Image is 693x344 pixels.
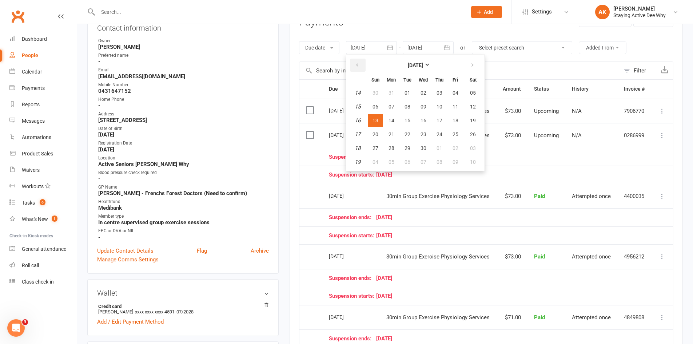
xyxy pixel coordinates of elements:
button: 02 [416,86,431,99]
span: 21 [389,131,394,137]
div: Preferred name [98,52,269,59]
a: Waivers [9,162,77,178]
span: 06 [405,159,410,165]
button: 14 [384,114,399,127]
td: 4956212 [617,244,651,269]
span: 01 [437,145,442,151]
span: 08 [437,159,442,165]
div: Calendar [22,69,42,75]
span: 27 [373,145,378,151]
a: Roll call [9,257,77,274]
em: 19 [355,159,361,165]
span: 28 [389,145,394,151]
button: 16 [416,114,431,127]
span: 22 [405,131,410,137]
div: [DATE] [329,311,362,323]
span: 09 [421,104,426,110]
button: 31 [384,86,399,99]
div: [DATE] [329,129,362,141]
button: 12 [464,100,482,113]
span: 07 [421,159,426,165]
input: Search... [96,7,462,17]
span: 19 [470,118,476,123]
strong: In centre supervised group exercise sessions [98,219,269,226]
small: Monday [387,77,396,83]
th: Due [322,80,380,98]
span: 12 [470,104,476,110]
td: $73.00 [496,99,527,123]
button: 24 [432,128,447,141]
button: 09 [448,155,463,169]
div: [DATE] [329,250,362,262]
a: Automations [9,129,77,146]
div: Class check-in [22,279,54,285]
strong: [PERSON_NAME] - Frenchs Forest Doctors (Need to confirm) [98,190,269,197]
div: [DATE] [329,214,645,221]
span: 16 [421,118,426,123]
div: Waivers [22,167,40,173]
span: 30 [421,145,426,151]
span: 03 [470,145,476,151]
span: 07 [389,104,394,110]
span: 23 [421,131,426,137]
a: What's New1 [9,211,77,228]
span: 25 [453,131,458,137]
a: Product Sales [9,146,77,162]
button: 08 [400,100,415,113]
a: Reports [9,96,77,113]
span: Suspension ends: [329,336,376,342]
span: 11 [453,104,458,110]
div: [DATE] [329,172,645,178]
em: 16 [355,117,361,124]
button: 01 [400,86,415,99]
small: Saturday [470,77,477,83]
button: 28 [384,142,399,155]
a: Archive [251,246,269,255]
div: Registration Date [98,140,269,147]
div: [DATE] [329,233,645,239]
a: Workouts [9,178,77,195]
span: 06 [373,104,378,110]
span: Suspension starts: [329,172,376,178]
button: 07 [384,100,399,113]
strong: - [98,175,269,182]
div: Staying Active Dee Why [613,12,666,19]
span: 24 [437,131,442,137]
span: 30min Group Exercise Physiology Services [386,193,490,199]
em: 15 [355,103,361,110]
div: Email [98,67,269,74]
span: 02 [453,145,458,151]
a: Flag [197,246,207,255]
span: 07/2028 [176,309,194,315]
button: Add [471,6,502,18]
small: Thursday [435,77,443,83]
span: 14 [389,118,394,123]
button: 22 [400,128,415,141]
em: 18 [355,145,361,151]
strong: [DATE] [98,131,269,138]
div: Messages [22,118,45,124]
span: Suspension ends: [329,275,376,281]
span: Attempted once [572,314,611,321]
div: People [22,52,38,58]
td: 7906770 [617,99,651,123]
h3: Contact information [97,21,269,32]
a: Tasks 6 [9,195,77,211]
span: 30 [373,90,378,96]
a: Clubworx [9,7,27,25]
small: Tuesday [403,77,411,83]
span: Suspension ends: [329,214,376,221]
button: 06 [400,155,415,169]
span: Attempted once [572,253,611,260]
span: 03 [437,90,442,96]
td: 4849808 [617,305,651,330]
span: 04 [373,159,378,165]
button: 04 [448,86,463,99]
button: 10 [432,100,447,113]
span: 29 [405,145,410,151]
div: Filter [634,66,646,75]
span: 30min Group Exercise Physiology Services [386,314,490,321]
button: Added From [579,41,626,54]
div: Product Sales [22,151,53,157]
div: Owner [98,37,269,44]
